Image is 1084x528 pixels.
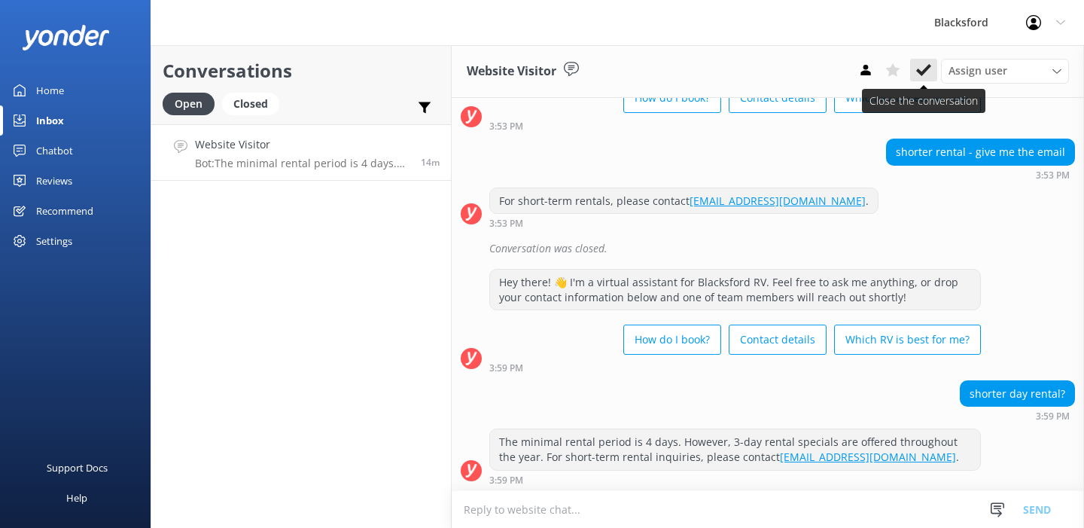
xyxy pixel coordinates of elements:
div: 03:53pm 19-Aug-2025 (UTC -06:00) America/Chihuahua [489,121,981,131]
strong: 3:53 PM [1036,171,1070,180]
div: Reviews [36,166,72,196]
div: 03:59pm 19-Aug-2025 (UTC -06:00) America/Chihuahua [960,410,1075,421]
div: For short-term rentals, please contact . [490,188,878,214]
div: 03:53pm 19-Aug-2025 (UTC -06:00) America/Chihuahua [489,218,878,228]
div: shorter day rental? [961,381,1074,407]
strong: 3:59 PM [489,364,523,373]
img: yonder-white-logo.png [23,25,109,50]
h4: Website Visitor [195,136,410,153]
strong: 3:53 PM [489,122,523,131]
div: Recommend [36,196,93,226]
a: Website VisitorBot:The minimal rental period is 4 days. However, 3-day rental specials are offere... [151,124,451,181]
div: 03:53pm 19-Aug-2025 (UTC -06:00) America/Chihuahua [886,169,1075,180]
a: Open [163,95,222,111]
div: Settings [36,226,72,256]
h2: Conversations [163,56,440,85]
button: Contact details [729,83,827,113]
a: Closed [222,95,287,111]
p: Bot: The minimal rental period is 4 days. However, 3-day rental specials are offered throughout t... [195,157,410,170]
a: [EMAIL_ADDRESS][DOMAIN_NAME] [690,194,866,208]
button: Which RV is best for me? [834,83,981,113]
div: Home [36,75,64,105]
div: shorter rental - give me the email [887,139,1074,165]
div: Help [66,483,87,513]
div: Chatbot [36,136,73,166]
div: The minimal rental period is 4 days. However, 3-day rental specials are offered throughout the ye... [490,429,980,469]
div: 03:59pm 19-Aug-2025 (UTC -06:00) America/Chihuahua [489,362,981,373]
button: Which RV is best for me? [834,325,981,355]
button: How do I book? [623,83,721,113]
div: 2025-08-19T21:54:17.106 [461,236,1075,261]
div: Open [163,93,215,115]
h3: Website Visitor [467,62,556,81]
span: Assign user [948,63,1007,79]
div: Assign User [941,59,1069,83]
span: 03:59pm 19-Aug-2025 (UTC -06:00) America/Chihuahua [421,156,440,169]
div: Support Docs [47,453,108,483]
div: Hey there! 👋 I'm a virtual assistant for Blacksford RV. Feel free to ask me anything, or drop you... [490,270,980,310]
div: 03:59pm 19-Aug-2025 (UTC -06:00) America/Chihuahua [489,475,981,485]
div: Closed [222,93,279,115]
strong: 3:59 PM [489,476,523,485]
strong: 3:53 PM [489,219,523,228]
a: [EMAIL_ADDRESS][DOMAIN_NAME] [780,450,956,464]
strong: 3:59 PM [1036,412,1070,421]
button: Contact details [729,325,827,355]
button: How do I book? [623,325,721,355]
div: Inbox [36,105,64,136]
div: Conversation was closed. [489,236,1075,261]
